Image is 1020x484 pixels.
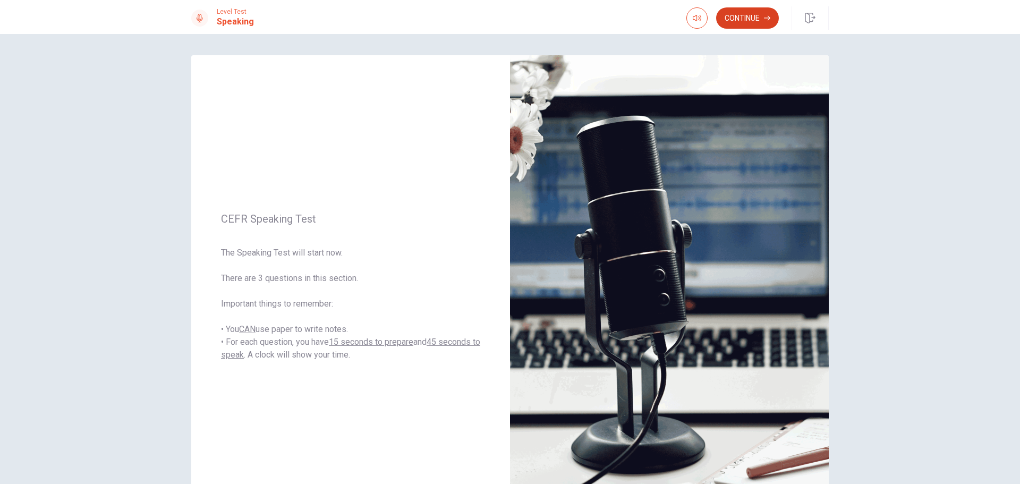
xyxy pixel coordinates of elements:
span: Level Test [217,8,254,15]
span: The Speaking Test will start now. There are 3 questions in this section. Important things to reme... [221,247,480,361]
span: CEFR Speaking Test [221,213,480,225]
u: CAN [239,324,256,334]
h1: Speaking [217,15,254,28]
u: 15 seconds to prepare [329,337,413,347]
button: Continue [716,7,779,29]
